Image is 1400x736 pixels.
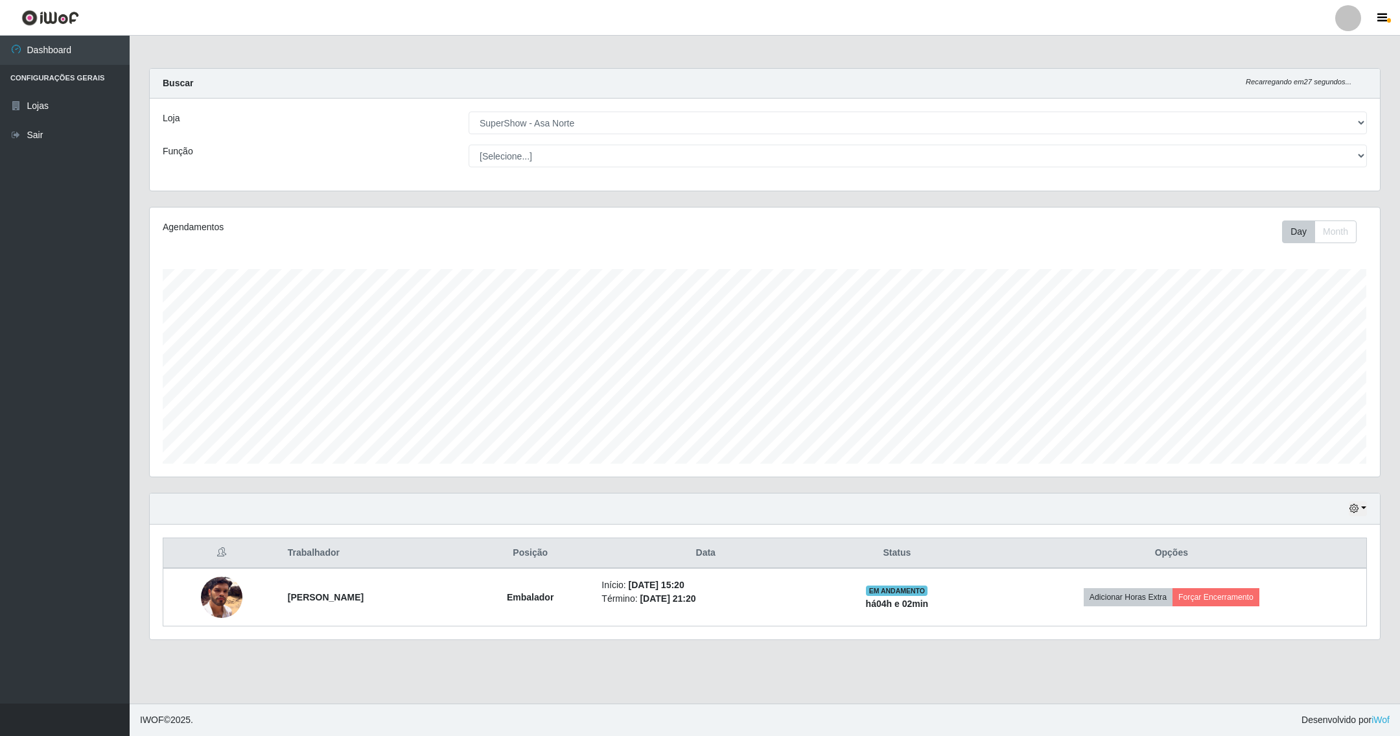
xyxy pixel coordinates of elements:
div: Agendamentos [163,220,653,234]
span: EM ANDAMENTO [866,586,927,596]
li: Início: [601,578,810,592]
th: Status [817,538,977,569]
a: iWof [1371,715,1390,725]
th: Opções [977,538,1367,569]
div: First group [1282,220,1357,243]
strong: há 04 h e 02 min [866,599,929,609]
button: Month [1314,220,1357,243]
img: CoreUI Logo [21,10,79,26]
button: Day [1282,220,1315,243]
li: Término: [601,592,810,606]
th: Data [594,538,817,569]
strong: [PERSON_NAME] [288,592,364,602]
button: Forçar Encerramento [1172,588,1259,606]
strong: Embalador [507,592,554,602]
img: 1734717801679.jpeg [201,576,242,618]
div: Toolbar with button groups [1282,220,1367,243]
label: Loja [163,112,180,125]
th: Posição [467,538,594,569]
span: IWOF [140,715,164,725]
i: Recarregando em 27 segundos... [1246,78,1351,86]
label: Função [163,145,193,158]
span: Desenvolvido por [1301,713,1390,727]
span: © 2025 . [140,713,193,727]
time: [DATE] 21:20 [640,593,695,604]
strong: Buscar [163,78,193,88]
time: [DATE] 15:20 [629,580,684,590]
button: Adicionar Horas Extra [1084,588,1172,606]
th: Trabalhador [280,538,467,569]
